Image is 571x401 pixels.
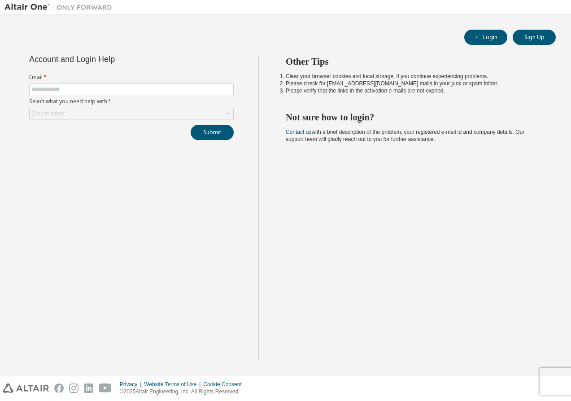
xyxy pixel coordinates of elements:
h2: Other Tips [286,56,540,67]
img: facebook.svg [54,383,64,393]
label: Email [29,74,234,81]
div: Website Terms of Use [144,381,203,388]
div: Click to select [31,110,65,117]
img: Altair One [4,3,117,12]
a: Contact us [286,129,311,135]
li: Please verify that the links in the activation e-mails are not expired. [286,87,540,94]
div: Account and Login Help [29,56,193,63]
button: Sign Up [513,30,556,45]
h2: Not sure how to login? [286,111,540,123]
div: Privacy [120,381,144,388]
span: with a brief description of the problem, your registered e-mail id and company details. Our suppo... [286,129,524,142]
p: © 2025 Altair Engineering, Inc. All Rights Reserved. [120,388,247,396]
button: Submit [191,125,234,140]
img: youtube.svg [99,383,112,393]
img: altair_logo.svg [3,383,49,393]
img: instagram.svg [69,383,78,393]
div: Click to select [30,108,233,119]
label: Select what you need help with [29,98,234,105]
div: Cookie Consent [203,381,247,388]
li: Clear your browser cookies and local storage, if you continue experiencing problems. [286,73,540,80]
img: linkedin.svg [84,383,93,393]
button: Login [464,30,507,45]
li: Please check for [EMAIL_ADDRESS][DOMAIN_NAME] mails in your junk or spam folder. [286,80,540,87]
